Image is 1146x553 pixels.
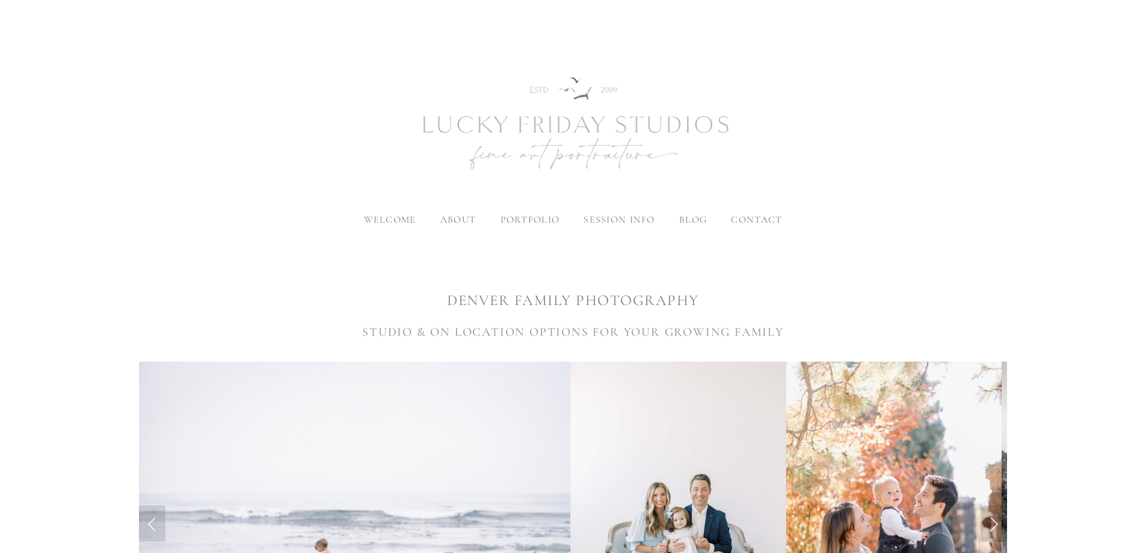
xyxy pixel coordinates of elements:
[364,214,416,226] a: welcome
[440,214,476,226] label: about
[357,34,790,215] img: Newborn Photography Denver | Lucky Friday Studios
[501,214,560,226] label: portfolio
[139,290,1007,311] h1: DENVER FAMILY PHOTOGRAPHY
[981,505,1007,542] a: Next Slide
[731,214,782,226] a: contact
[679,214,707,226] a: blog
[139,505,165,542] a: Previous Slide
[584,214,655,226] label: session info
[139,323,1007,341] h3: STUDIO & ON LOCATION OPTIONS FOR YOUR GROWING FAMILY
